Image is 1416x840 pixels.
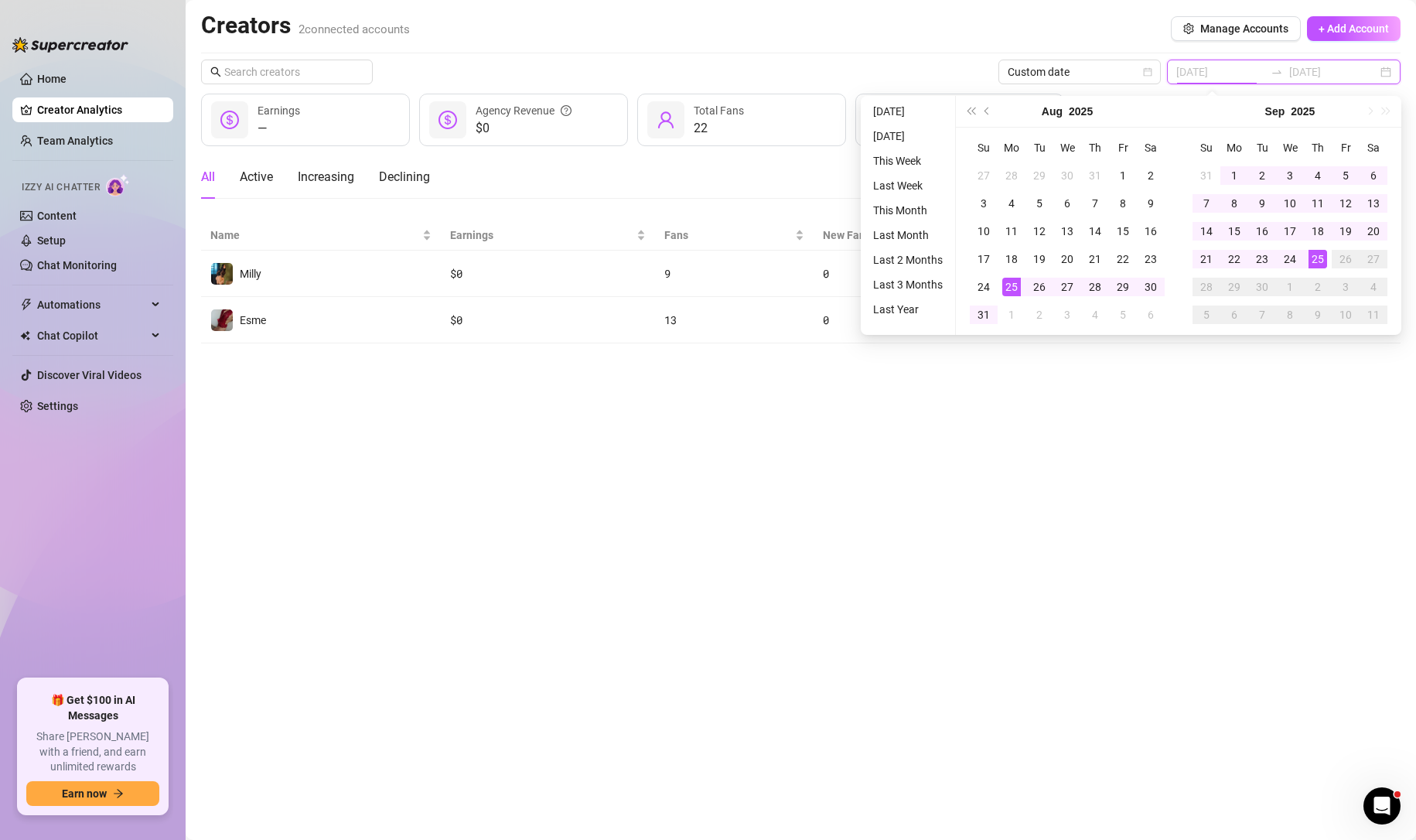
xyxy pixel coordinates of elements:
[299,22,410,36] span: 2 connected accounts
[210,67,221,77] span: search
[1271,66,1283,78] span: to
[37,323,147,348] span: Chat Copilot
[20,330,30,341] img: Chat Copilot
[1086,306,1104,324] div: 4
[210,227,419,244] span: Name
[1086,166,1104,185] div: 31
[224,63,351,80] input: Search creators
[867,251,949,269] li: Last 2 Months
[476,119,572,138] span: $0
[1086,278,1104,296] div: 28
[1309,222,1327,241] div: 18
[1360,134,1387,162] th: Sa
[1332,217,1360,245] td: 2025-09-19
[113,788,124,799] span: arrow-right
[1336,222,1355,241] div: 19
[1114,222,1132,241] div: 15
[1109,190,1137,217] td: 2025-08-08
[1030,166,1049,185] div: 29
[1225,250,1244,268] div: 22
[814,220,1041,251] th: New Fans
[1332,273,1360,301] td: 2025-10-03
[1281,194,1299,213] div: 10
[1137,162,1165,190] td: 2025-08-02
[1197,194,1216,213] div: 7
[1304,217,1332,245] td: 2025-09-18
[970,301,998,329] td: 2025-08-31
[1281,166,1299,185] div: 3
[1336,194,1355,213] div: 12
[37,400,78,412] a: Settings
[1360,245,1387,273] td: 2025-09-27
[1137,190,1165,217] td: 2025-08-09
[1220,217,1248,245] td: 2025-09-15
[1141,278,1160,296] div: 30
[201,168,215,186] div: All
[298,168,354,186] div: Increasing
[1248,217,1276,245] td: 2025-09-16
[1281,250,1299,268] div: 24
[1276,245,1304,273] td: 2025-09-24
[1364,278,1383,296] div: 4
[1081,162,1109,190] td: 2025-07-31
[1193,217,1220,245] td: 2025-09-14
[1225,278,1244,296] div: 29
[1253,166,1271,185] div: 2
[450,312,646,329] div: $ 0
[1193,301,1220,329] td: 2025-10-05
[974,222,993,241] div: 10
[998,273,1025,301] td: 2025-08-25
[974,278,993,296] div: 24
[998,245,1025,273] td: 2025-08-18
[1253,222,1271,241] div: 16
[867,127,949,145] li: [DATE]
[1081,273,1109,301] td: 2025-08-28
[1364,250,1383,268] div: 27
[1141,166,1160,185] div: 2
[1002,222,1021,241] div: 11
[258,104,300,117] span: Earnings
[1289,63,1377,80] input: End date
[962,96,979,127] button: Last year (Control + left)
[1336,166,1355,185] div: 5
[998,134,1025,162] th: Mo
[1058,166,1077,185] div: 30
[240,168,273,186] div: Active
[1225,166,1244,185] div: 1
[867,300,949,319] li: Last Year
[1281,278,1299,296] div: 1
[1304,301,1332,329] td: 2025-10-09
[1069,96,1093,127] button: Choose a year
[211,309,233,331] img: Esme
[1336,278,1355,296] div: 3
[1200,22,1288,35] span: Manage Accounts
[1053,134,1081,162] th: We
[1002,166,1021,185] div: 28
[1193,190,1220,217] td: 2025-09-07
[1114,194,1132,213] div: 8
[974,250,993,268] div: 17
[1058,222,1077,241] div: 13
[1053,273,1081,301] td: 2025-08-27
[1364,194,1383,213] div: 13
[1002,194,1021,213] div: 4
[970,245,998,273] td: 2025-08-17
[1053,162,1081,190] td: 2025-07-30
[1053,245,1081,273] td: 2025-08-20
[1364,222,1383,241] div: 20
[258,119,300,138] div: —
[1141,194,1160,213] div: 9
[450,265,646,282] div: $ 0
[1248,245,1276,273] td: 2025-09-23
[240,268,261,280] span: Milly
[441,220,655,251] th: Earnings
[998,301,1025,329] td: 2025-09-01
[1114,306,1132,324] div: 5
[1248,134,1276,162] th: Tu
[1336,250,1355,268] div: 26
[1276,217,1304,245] td: 2025-09-17
[1081,245,1109,273] td: 2025-08-21
[657,111,675,129] span: user
[1304,273,1332,301] td: 2025-10-02
[970,162,998,190] td: 2025-07-27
